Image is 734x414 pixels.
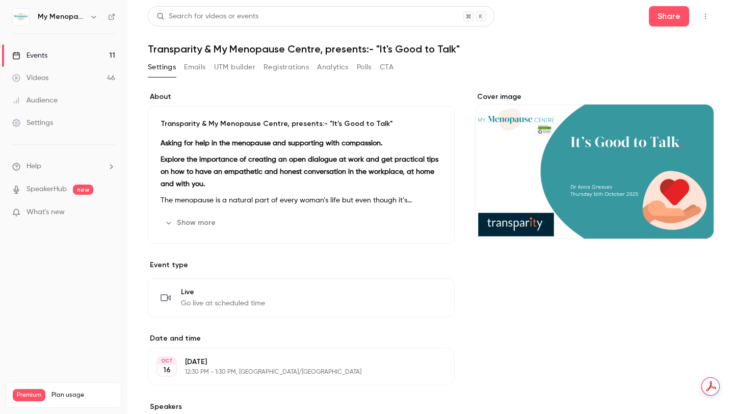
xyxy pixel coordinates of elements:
[214,59,255,75] button: UTM builder
[27,184,67,195] a: SpeakerHub
[649,6,689,27] button: Share
[148,43,714,55] h1: Transparity & My Menopause Centre, presents:- "It's Good to Talk"
[161,140,382,147] strong: Asking for help in the menopause and supporting with compassion.
[317,59,349,75] button: Analytics
[475,92,714,102] label: Cover image
[475,92,714,239] section: Cover image
[163,365,171,375] p: 16
[51,391,115,399] span: Plan usage
[27,207,65,218] span: What's new
[27,161,41,172] span: Help
[12,50,47,61] div: Events
[158,357,176,365] div: OCT
[12,161,115,172] li: help-dropdown-opener
[13,9,29,25] img: My Menopause Centre
[12,73,48,83] div: Videos
[148,402,455,412] label: Speakers
[161,194,442,206] p: The menopause is a natural part of every woman’s life but even though it’s something 50% of the p...
[161,119,442,129] p: Transparity & My Menopause Centre, presents:- "It's Good to Talk"
[12,95,58,106] div: Audience
[161,215,222,231] button: Show more
[161,156,438,188] strong: Explore the importance of creating an open dialogue at work and get practical tips on how to have...
[148,260,455,270] p: Event type
[38,12,86,22] h6: My Menopause Centre
[264,59,309,75] button: Registrations
[380,59,394,75] button: CTA
[185,368,401,376] p: 12:30 PM - 1:30 PM, [GEOGRAPHIC_DATA]/[GEOGRAPHIC_DATA]
[156,11,258,22] div: Search for videos or events
[103,208,115,217] iframe: Noticeable Trigger
[12,118,53,128] div: Settings
[181,298,265,308] span: Go live at scheduled time
[181,287,265,297] span: Live
[73,185,93,195] span: new
[13,389,45,401] span: Premium
[148,92,455,102] label: About
[184,59,205,75] button: Emails
[148,59,176,75] button: Settings
[357,59,372,75] button: Polls
[148,333,455,344] label: Date and time
[185,357,401,367] p: [DATE]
